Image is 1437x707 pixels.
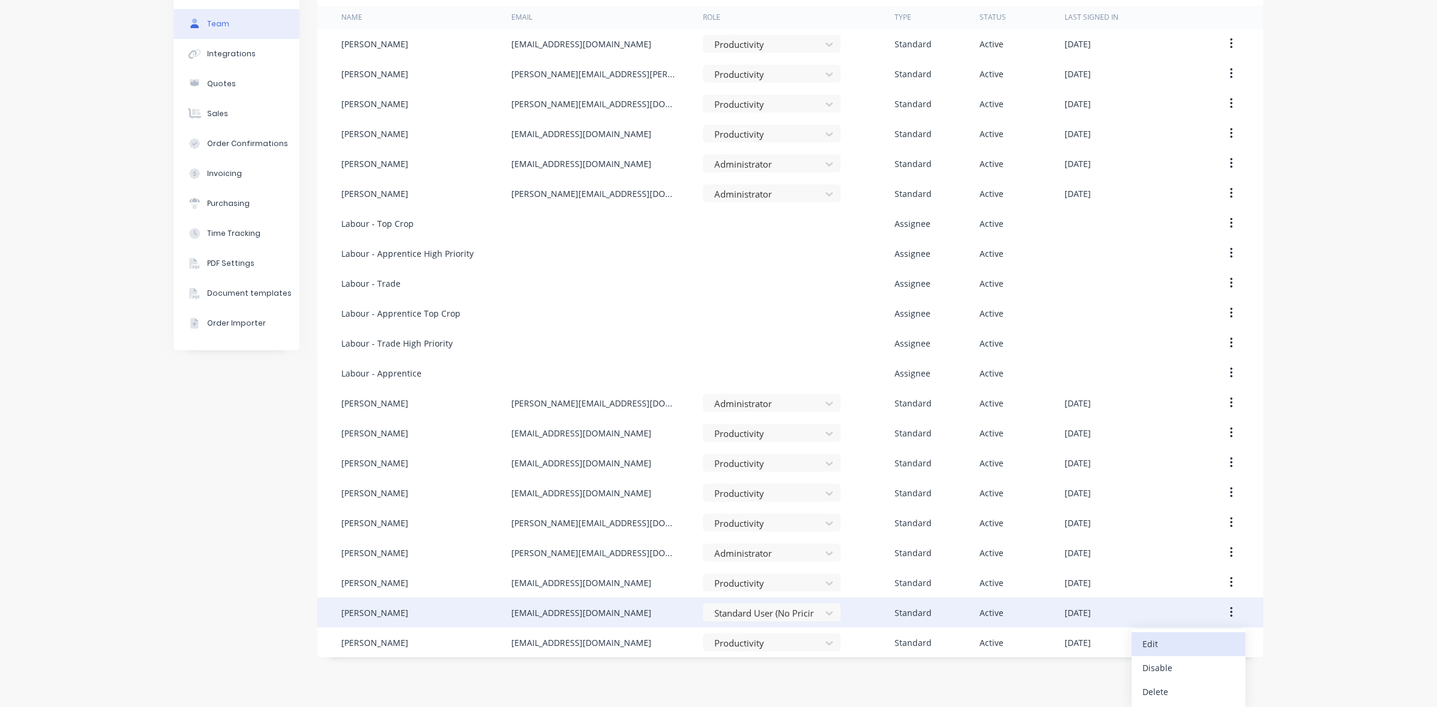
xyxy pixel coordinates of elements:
div: Standard [895,636,932,649]
div: Active [980,457,1004,469]
div: [DATE] [1065,547,1091,559]
div: Active [980,277,1004,290]
div: Active [980,128,1004,140]
div: [PERSON_NAME][EMAIL_ADDRESS][DOMAIN_NAME] [511,98,679,110]
div: PDF Settings [207,258,254,269]
button: Integrations [174,39,299,69]
div: [PERSON_NAME] [341,547,408,559]
button: Time Tracking [174,219,299,248]
div: [EMAIL_ADDRESS][DOMAIN_NAME] [511,636,651,649]
div: Email [511,12,532,23]
button: Sales [174,99,299,129]
div: Assignee [895,307,930,320]
button: Purchasing [174,189,299,219]
div: [PERSON_NAME] [341,187,408,200]
div: Standard [895,128,932,140]
div: Assignee [895,337,930,350]
div: Standard [895,98,932,110]
div: [PERSON_NAME][EMAIL_ADDRESS][PERSON_NAME][DOMAIN_NAME] [511,68,679,80]
div: Standard [895,427,932,439]
div: Purchasing [207,198,250,209]
div: [PERSON_NAME] [341,157,408,170]
div: Active [980,217,1004,230]
div: [DATE] [1065,98,1091,110]
div: Active [980,576,1004,589]
div: [EMAIL_ADDRESS][DOMAIN_NAME] [511,427,651,439]
div: [PERSON_NAME] [341,68,408,80]
div: Edit [1142,635,1235,653]
div: Labour - Trade High Priority [341,337,453,350]
div: [PERSON_NAME][EMAIL_ADDRESS][DOMAIN_NAME] [511,517,679,529]
div: [DATE] [1065,187,1091,200]
div: Active [980,517,1004,529]
div: [PERSON_NAME] [341,427,408,439]
div: Disable [1142,659,1235,676]
div: Time Tracking [207,228,260,239]
div: Active [980,68,1004,80]
div: Standard [895,606,932,619]
div: [DATE] [1065,128,1091,140]
div: Active [980,367,1004,380]
div: Status [980,12,1006,23]
div: Active [980,636,1004,649]
div: Standard [895,157,932,170]
div: Standard [895,397,932,409]
div: Active [980,247,1004,260]
div: Assignee [895,367,930,380]
div: [PERSON_NAME] [341,487,408,499]
div: Invoicing [207,168,242,179]
div: [DATE] [1065,636,1091,649]
div: Active [980,547,1004,559]
button: Document templates [174,278,299,308]
div: [EMAIL_ADDRESS][DOMAIN_NAME] [511,487,651,499]
button: Team [174,9,299,39]
div: [EMAIL_ADDRESS][DOMAIN_NAME] [511,457,651,469]
div: Type [895,12,911,23]
div: [EMAIL_ADDRESS][DOMAIN_NAME] [511,157,651,170]
div: Quotes [207,78,236,89]
div: [PERSON_NAME] [341,636,408,649]
div: [DATE] [1065,576,1091,589]
div: Standard [895,487,932,499]
div: [EMAIL_ADDRESS][DOMAIN_NAME] [511,38,651,50]
div: [PERSON_NAME] [341,606,408,619]
div: Standard [895,457,932,469]
div: [DATE] [1065,397,1091,409]
div: [DATE] [1065,38,1091,50]
div: [PERSON_NAME] [341,457,408,469]
div: Active [980,98,1004,110]
div: [DATE] [1065,606,1091,619]
div: Labour - Apprentice [341,367,422,380]
div: Active [980,157,1004,170]
div: [PERSON_NAME] [341,98,408,110]
div: [PERSON_NAME] [341,38,408,50]
div: Standard [895,187,932,200]
div: Sales [207,108,228,119]
button: Order Confirmations [174,129,299,159]
button: Quotes [174,69,299,99]
div: [DATE] [1065,157,1091,170]
div: [PERSON_NAME][EMAIL_ADDRESS][DOMAIN_NAME] [511,547,679,559]
div: Active [980,427,1004,439]
div: [PERSON_NAME][EMAIL_ADDRESS][DOMAIN_NAME] [511,397,679,409]
div: Assignee [895,277,930,290]
div: Active [980,606,1004,619]
div: [DATE] [1065,427,1091,439]
div: [PERSON_NAME][EMAIL_ADDRESS][DOMAIN_NAME] [511,187,679,200]
div: [DATE] [1065,517,1091,529]
div: Order Confirmations [207,138,288,149]
div: [DATE] [1065,487,1091,499]
div: Team [207,19,229,29]
button: Order Importer [174,308,299,338]
div: Labour - Trade [341,277,401,290]
div: [PERSON_NAME] [341,128,408,140]
div: Standard [895,576,932,589]
div: Standard [895,517,932,529]
div: Standard [895,547,932,559]
div: Role [703,12,720,23]
div: Name [341,12,362,23]
div: [PERSON_NAME] [341,576,408,589]
div: Labour - Apprentice Top Crop [341,307,460,320]
div: Last signed in [1065,12,1118,23]
div: Document templates [207,288,292,299]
